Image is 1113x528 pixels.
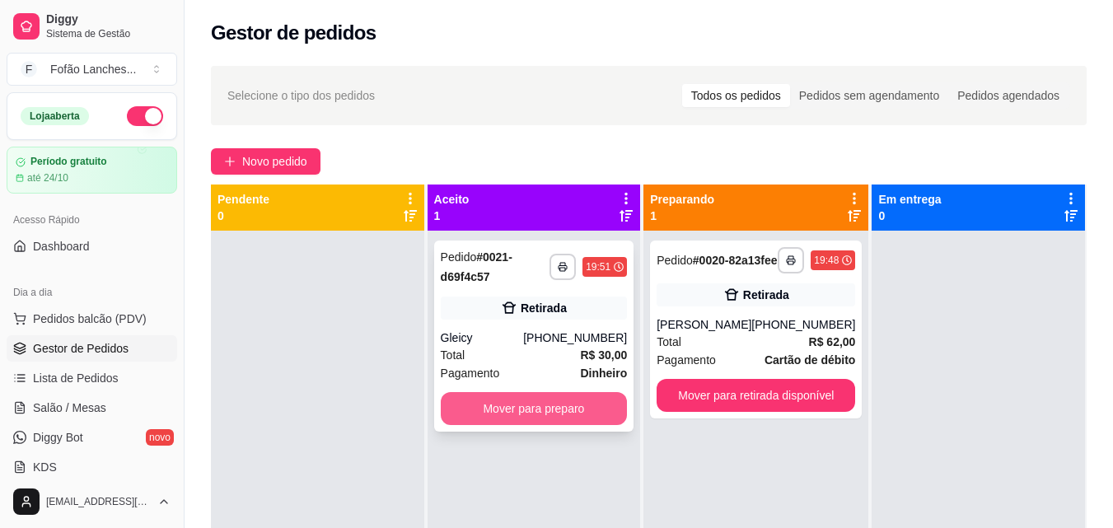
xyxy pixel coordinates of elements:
strong: # 0021-d69f4c57 [441,250,512,283]
p: 0 [217,208,269,224]
div: Pedidos agendados [948,84,1069,107]
span: Salão / Mesas [33,400,106,416]
div: Todos os pedidos [682,84,790,107]
button: [EMAIL_ADDRESS][DOMAIN_NAME] [7,482,177,521]
p: Em entrega [878,191,941,208]
span: Lista de Pedidos [33,370,119,386]
div: Loja aberta [21,107,89,125]
p: Pendente [217,191,269,208]
a: Dashboard [7,233,177,259]
div: Gleicy [441,329,524,346]
div: 19:48 [814,254,839,267]
span: [EMAIL_ADDRESS][DOMAIN_NAME] [46,495,151,508]
span: Dashboard [33,238,90,255]
button: Pedidos balcão (PDV) [7,306,177,332]
span: KDS [33,459,57,475]
span: Pedido [441,250,477,264]
strong: Cartão de débito [765,353,855,367]
a: KDS [7,454,177,480]
div: Fofão Lanches ... [50,61,136,77]
strong: # 0020-82a13fee [693,254,778,267]
strong: Dinheiro [580,367,627,380]
div: Retirada [521,300,567,316]
p: Preparando [650,191,714,208]
span: Novo pedido [242,152,307,171]
span: Gestor de Pedidos [33,340,129,357]
button: Alterar Status [127,106,163,126]
a: Período gratuitoaté 24/10 [7,147,177,194]
div: Dia a dia [7,279,177,306]
button: Mover para retirada disponível [657,379,855,412]
p: 0 [878,208,941,224]
strong: R$ 30,00 [580,348,627,362]
article: até 24/10 [27,171,68,185]
a: DiggySistema de Gestão [7,7,177,46]
p: Aceito [434,191,470,208]
p: 1 [434,208,470,224]
a: Gestor de Pedidos [7,335,177,362]
span: plus [224,156,236,167]
div: Acesso Rápido [7,207,177,233]
article: Período gratuito [30,156,107,168]
span: Total [441,346,465,364]
p: 1 [650,208,714,224]
span: Pedidos balcão (PDV) [33,311,147,327]
a: Lista de Pedidos [7,365,177,391]
button: Novo pedido [211,148,320,175]
a: Diggy Botnovo [7,424,177,451]
div: [PERSON_NAME] [657,316,751,333]
h2: Gestor de pedidos [211,20,376,46]
button: Mover para preparo [441,392,628,425]
span: Selecione o tipo dos pedidos [227,86,375,105]
span: Pagamento [441,364,500,382]
span: Pagamento [657,351,716,369]
span: Diggy [46,12,171,27]
div: Pedidos sem agendamento [790,84,948,107]
div: [PHONE_NUMBER] [751,316,855,333]
span: Total [657,333,681,351]
div: [PHONE_NUMBER] [523,329,627,346]
div: Retirada [743,287,789,303]
span: Diggy Bot [33,429,83,446]
span: F [21,61,37,77]
button: Select a team [7,53,177,86]
strong: R$ 62,00 [809,335,856,348]
span: Sistema de Gestão [46,27,171,40]
span: Pedido [657,254,693,267]
a: Salão / Mesas [7,395,177,421]
div: 19:51 [586,260,610,273]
